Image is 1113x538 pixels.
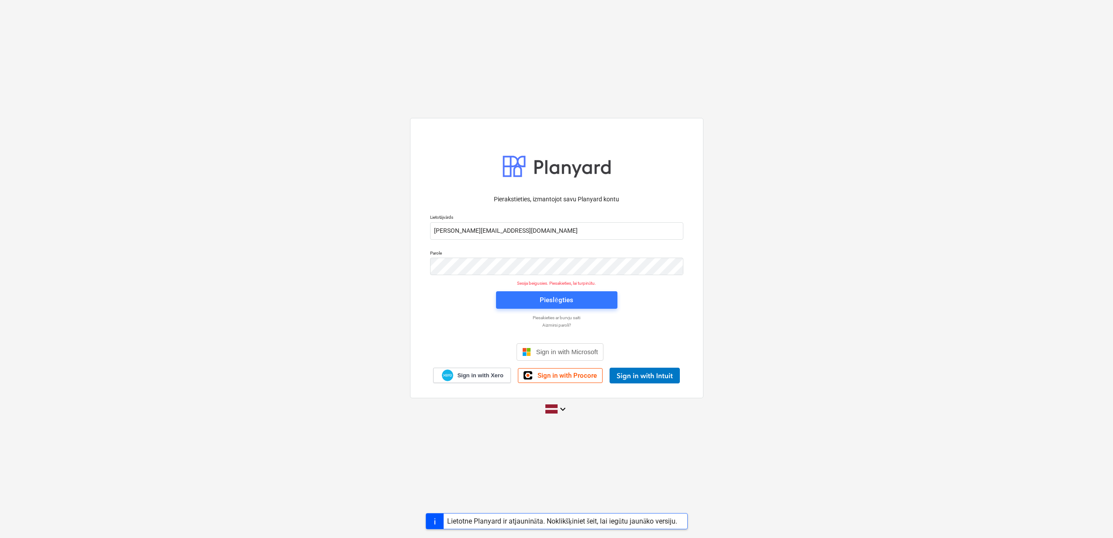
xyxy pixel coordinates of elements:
[425,280,689,286] p: Sesija beigusies. Piesakieties, lai turpinātu.
[518,368,603,383] a: Sign in with Procore
[430,250,683,258] p: Parole
[538,372,597,379] span: Sign in with Procore
[536,348,598,355] span: Sign in with Microsoft
[558,404,568,414] i: keyboard_arrow_down
[426,315,688,321] a: Piesakieties ar burvju saiti
[433,368,511,383] a: Sign in with Xero
[426,322,688,328] a: Aizmirsi paroli?
[447,517,678,525] div: Lietotne Planyard ir atjaunināta. Noklikšķiniet šeit, lai iegūtu jaunāko versiju.
[522,348,531,356] img: Microsoft logo
[430,195,683,204] p: Pierakstieties, izmantojot savu Planyard kontu
[496,291,617,309] button: Pieslēgties
[430,214,683,222] p: Lietotājvārds
[457,372,503,379] span: Sign in with Xero
[442,369,453,381] img: Xero logo
[430,222,683,240] input: Lietotājvārds
[540,294,573,306] div: Pieslēgties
